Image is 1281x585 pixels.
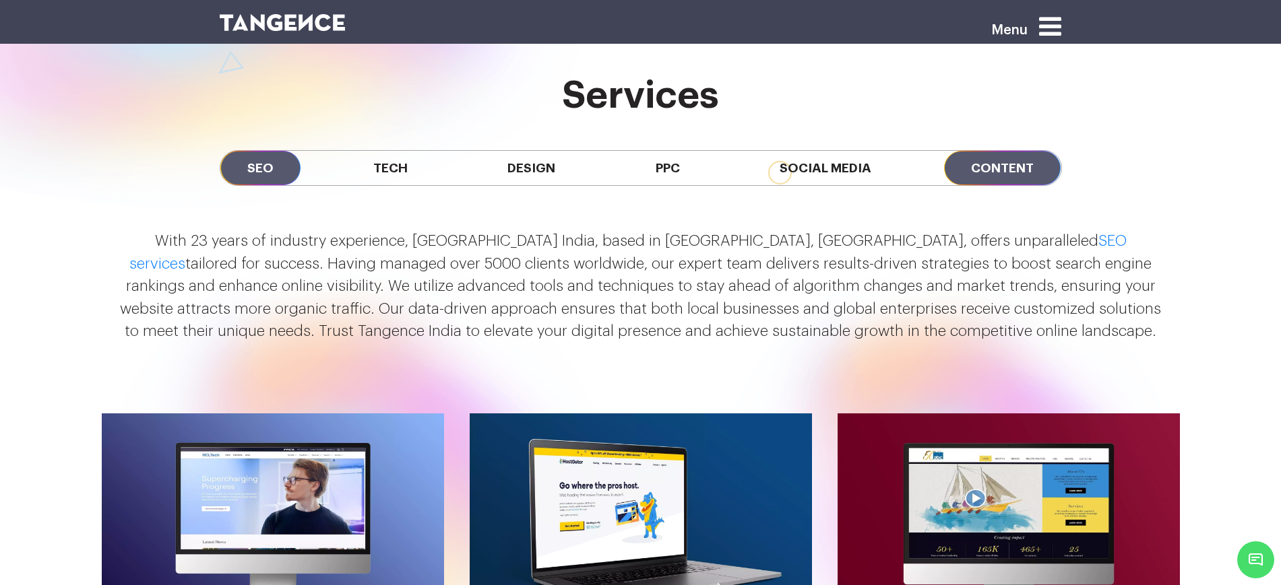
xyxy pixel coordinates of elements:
[944,151,1061,185] span: Content
[220,75,1062,116] h2: services
[220,151,301,185] span: SEO
[346,151,435,185] span: Tech
[220,14,346,31] img: logo SVG
[1237,541,1274,578] span: Chat Widget
[629,151,707,185] span: PPC
[129,234,1127,271] a: SEO services
[119,230,1163,343] p: With 23 years of industry experience, [GEOGRAPHIC_DATA] India, based in [GEOGRAPHIC_DATA], [GEOGR...
[753,151,898,185] span: Social Media
[480,151,582,185] span: Design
